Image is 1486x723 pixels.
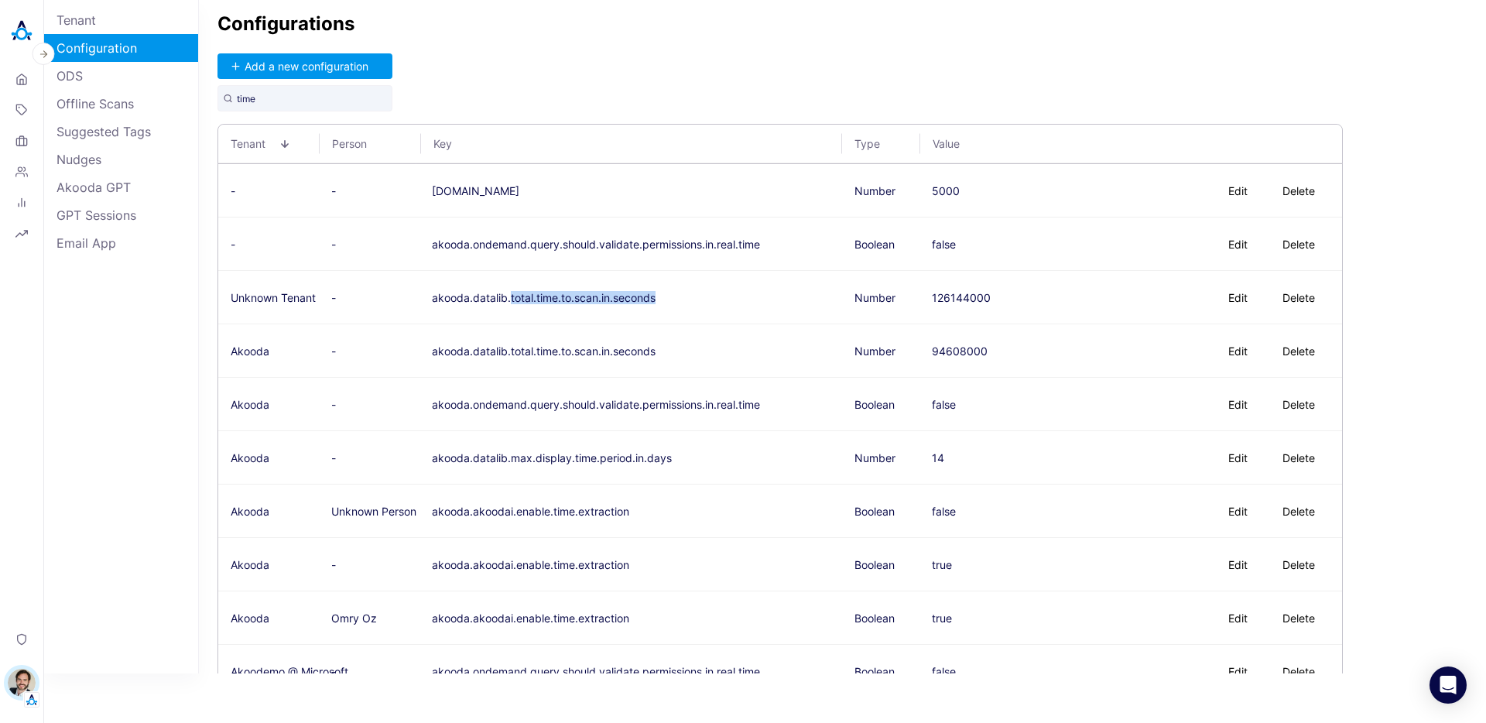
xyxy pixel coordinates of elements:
[331,398,336,411] span: -
[1268,605,1330,631] button: Delete
[231,665,348,678] span: Akoodemo @ Microsoft
[331,344,336,358] span: -
[432,558,629,571] button: akooda.akoodai.enable.time.extraction
[6,663,37,708] button: Stewart HullTenant Logo
[932,558,952,571] div: true
[1268,285,1330,310] button: Delete
[1215,499,1262,524] button: Edit
[1268,552,1330,577] button: Delete
[842,125,920,163] th: Type
[432,238,760,251] button: akooda.ondemand.query.should.validate.permissions.in.real.time
[331,291,336,304] span: -
[1215,231,1262,257] button: Edit
[44,229,198,257] a: Email App
[1268,659,1330,684] button: Delete
[421,125,842,163] th: Key
[433,137,819,150] span: Key
[1215,285,1262,310] button: Edit
[854,184,895,197] span: Number
[854,558,895,571] span: Boolean
[1215,392,1262,417] button: Edit
[432,451,672,464] button: akooda.datalib.max.display.time.period.in.days
[932,665,956,678] div: false
[1215,552,1262,577] button: Edit
[331,505,416,518] span: Unknown Person
[432,505,629,518] button: akooda.akoodai.enable.time.extraction
[1215,659,1262,684] button: Edit
[231,398,269,411] span: Akooda
[1268,178,1330,204] button: Delete
[932,238,956,251] div: false
[932,291,991,304] div: 126144000
[231,238,235,251] span: -
[1268,499,1330,524] button: Delete
[217,53,392,79] button: Add a new configuration
[217,12,1467,35] h2: Configurations
[331,558,336,571] span: -
[432,291,656,304] button: akooda.datalib.total.time.to.scan.in.seconds
[44,173,198,201] a: Akooda GPT
[432,184,519,197] button: [DOMAIN_NAME]
[320,125,421,163] th: Person
[44,90,198,118] a: Offline Scans
[231,291,316,304] span: Unknown Tenant
[932,184,960,197] div: 5000
[932,398,956,411] div: false
[1268,392,1330,417] button: Delete
[8,669,36,697] img: Stewart Hull
[854,665,895,678] span: Boolean
[6,15,37,46] img: Akooda Logo
[231,505,269,518] span: Akooda
[44,34,198,62] a: Configuration
[44,6,198,34] a: Tenant
[44,118,198,146] a: Suggested Tags
[231,344,269,358] span: Akooda
[432,612,629,625] button: akooda.akoodai.enable.time.extraction
[1268,338,1330,364] button: Delete
[932,451,944,464] div: 14
[44,146,198,173] a: Nudges
[1215,445,1262,471] button: Edit
[331,184,336,197] span: -
[217,85,392,111] input: Search by configuration key
[854,505,895,518] span: Boolean
[854,344,895,358] span: Number
[44,62,198,90] a: ODS
[331,665,336,678] span: -
[331,238,336,251] span: -
[1430,666,1467,704] div: Open Intercom Messenger
[331,451,336,464] span: -
[854,612,895,625] span: Boolean
[1215,178,1262,204] button: Edit
[231,612,269,625] span: Akooda
[932,505,956,518] div: false
[231,558,269,571] span: Akooda
[854,238,895,251] span: Boolean
[1268,445,1330,471] button: Delete
[920,125,1341,163] th: Value
[44,201,198,229] a: GPT Sessions
[854,291,895,304] span: Number
[231,184,235,197] span: -
[332,137,381,150] span: Person
[854,451,895,464] span: Number
[432,344,656,358] button: akooda.datalib.total.time.to.scan.in.seconds
[24,692,39,708] img: Tenant Logo
[932,612,952,625] div: true
[932,344,988,358] div: 94608000
[432,665,760,678] button: akooda.ondemand.query.should.validate.permissions.in.real.time
[231,451,269,464] span: Akooda
[1215,605,1262,631] button: Edit
[1215,338,1262,364] button: Edit
[231,137,279,150] span: Tenant
[854,398,895,411] span: Boolean
[1268,231,1330,257] button: Delete
[331,612,377,625] span: Omry Oz
[432,398,760,411] button: akooda.ondemand.query.should.validate.permissions.in.real.time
